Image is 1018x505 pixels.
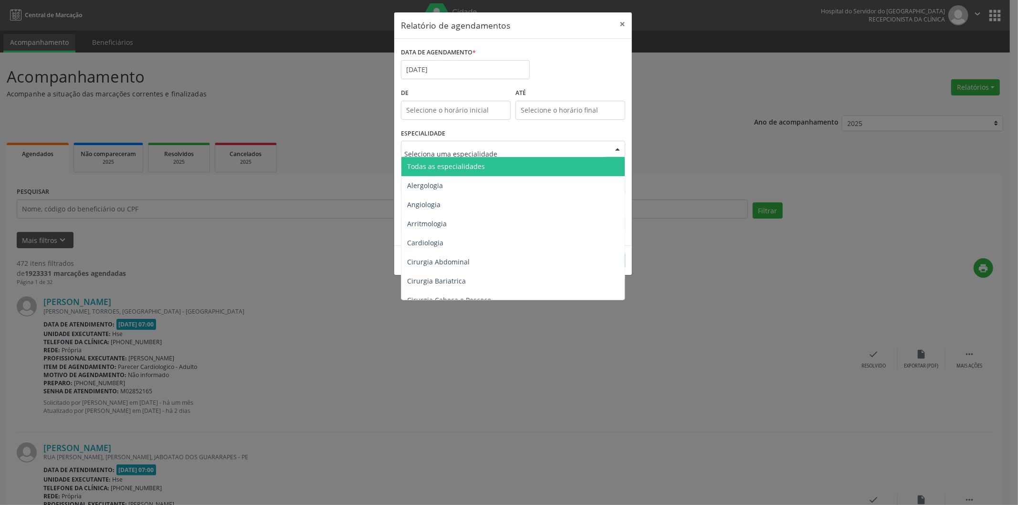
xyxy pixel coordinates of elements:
label: De [401,86,511,101]
span: Cirurgia Bariatrica [407,276,466,285]
h5: Relatório de agendamentos [401,19,510,32]
input: Selecione o horário final [515,101,625,120]
span: Cirurgia Cabeça e Pescoço [407,295,491,305]
span: Angiologia [407,200,441,209]
span: Alergologia [407,181,443,190]
input: Seleciona uma especialidade [404,144,606,163]
span: Arritmologia [407,219,447,228]
span: Todas as especialidades [407,162,485,171]
input: Selecione uma data ou intervalo [401,60,530,79]
button: Close [613,12,632,36]
label: DATA DE AGENDAMENTO [401,45,476,60]
span: Cardiologia [407,238,443,247]
input: Selecione o horário inicial [401,101,511,120]
label: ESPECIALIDADE [401,126,445,141]
span: Cirurgia Abdominal [407,257,470,266]
label: ATÉ [515,86,625,101]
